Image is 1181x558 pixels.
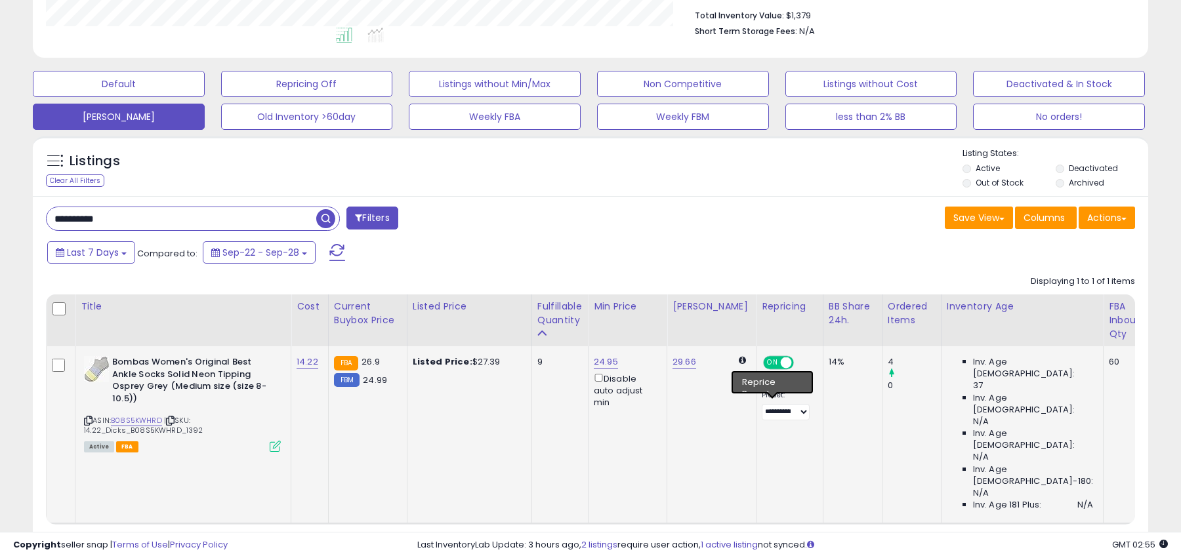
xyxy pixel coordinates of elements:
[409,104,581,130] button: Weekly FBA
[413,355,472,368] b: Listed Price:
[1109,300,1148,341] div: FBA inbound Qty
[413,300,526,313] div: Listed Price
[594,300,661,313] div: Min Price
[116,441,138,452] span: FBA
[13,538,61,551] strong: Copyright
[829,356,872,368] div: 14%
[973,428,1093,451] span: Inv. Age [DEMOGRAPHIC_DATA]:
[70,152,120,170] h5: Listings
[792,357,813,369] span: OFF
[973,499,1042,511] span: Inv. Age 181 Plus:
[363,374,387,386] span: 24.99
[297,300,323,313] div: Cost
[597,104,769,130] button: Weekly FBM
[973,356,1093,380] span: Inv. Age [DEMOGRAPHIC_DATA]:
[1079,207,1135,229] button: Actions
[1109,356,1144,368] div: 60
[112,356,272,408] b: Bombas Women's Original Best Ankle Socks Solid Neon Tipping Osprey Grey (Medium size (size 8-10.5))
[413,356,522,368] div: $27.39
[13,539,228,551] div: seller snap | |
[597,71,769,97] button: Non Competitive
[829,300,877,327] div: BB Share 24h.
[417,539,1168,551] div: Last InventoryLab Update: 3 hours ago, require user action, not synced.
[973,464,1093,487] span: Inv. Age [DEMOGRAPHIC_DATA]-180:
[1077,499,1093,511] span: N/A
[346,207,398,229] button: Filters
[762,300,818,313] div: Repricing
[785,71,957,97] button: Listings without Cost
[334,373,360,387] small: FBM
[973,416,989,428] span: N/A
[170,538,228,551] a: Privacy Policy
[762,391,813,420] div: Preset:
[973,380,983,391] span: 37
[111,415,162,426] a: B08S5KWHRD
[594,371,657,409] div: Disable auto adjust min
[1069,163,1118,174] label: Deactivated
[1112,538,1168,551] span: 2025-10-6 02:55 GMT
[888,380,941,391] div: 0
[84,356,281,450] div: ASIN:
[673,300,751,313] div: [PERSON_NAME]
[221,71,393,97] button: Repricing Off
[409,71,581,97] button: Listings without Min/Max
[1015,207,1077,229] button: Columns
[137,247,197,260] span: Compared to:
[203,241,316,264] button: Sep-22 - Sep-28
[81,300,285,313] div: Title
[695,7,1125,22] li: $1,379
[222,246,299,259] span: Sep-22 - Sep-28
[84,356,109,382] img: 518vqBACwTL._SL40_.jpg
[888,300,936,327] div: Ordered Items
[297,355,318,369] a: 14.22
[963,148,1148,160] p: Listing States:
[945,207,1013,229] button: Save View
[701,538,758,551] a: 1 active listing
[764,357,781,369] span: ON
[762,376,813,388] div: Amazon AI *
[33,71,205,97] button: Default
[976,163,1000,174] label: Active
[973,104,1145,130] button: No orders!
[1069,177,1104,188] label: Archived
[84,415,203,435] span: | SKU: 14.22_Dicks_B08S5KWHRD_1392
[785,104,957,130] button: less than 2% BB
[947,300,1098,313] div: Inventory Age
[33,104,205,130] button: [PERSON_NAME]
[84,441,114,452] span: All listings currently available for purchase on Amazon
[695,26,797,37] b: Short Term Storage Fees:
[976,177,1024,188] label: Out of Stock
[973,451,989,463] span: N/A
[973,71,1145,97] button: Deactivated & In Stock
[67,246,119,259] span: Last 7 Days
[973,392,1093,416] span: Inv. Age [DEMOGRAPHIC_DATA]:
[673,355,696,369] a: 29.66
[537,356,578,368] div: 9
[973,487,989,499] span: N/A
[799,25,815,37] span: N/A
[334,300,402,327] div: Current Buybox Price
[334,356,358,370] small: FBA
[1024,211,1065,224] span: Columns
[221,104,393,130] button: Old Inventory >60day
[112,538,168,551] a: Terms of Use
[581,538,617,551] a: 2 listings
[362,355,380,368] span: 26.9
[537,300,583,327] div: Fulfillable Quantity
[1031,275,1135,288] div: Displaying 1 to 1 of 1 items
[46,174,104,187] div: Clear All Filters
[888,356,941,368] div: 4
[594,355,618,369] a: 24.95
[47,241,135,264] button: Last 7 Days
[695,10,784,21] b: Total Inventory Value:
